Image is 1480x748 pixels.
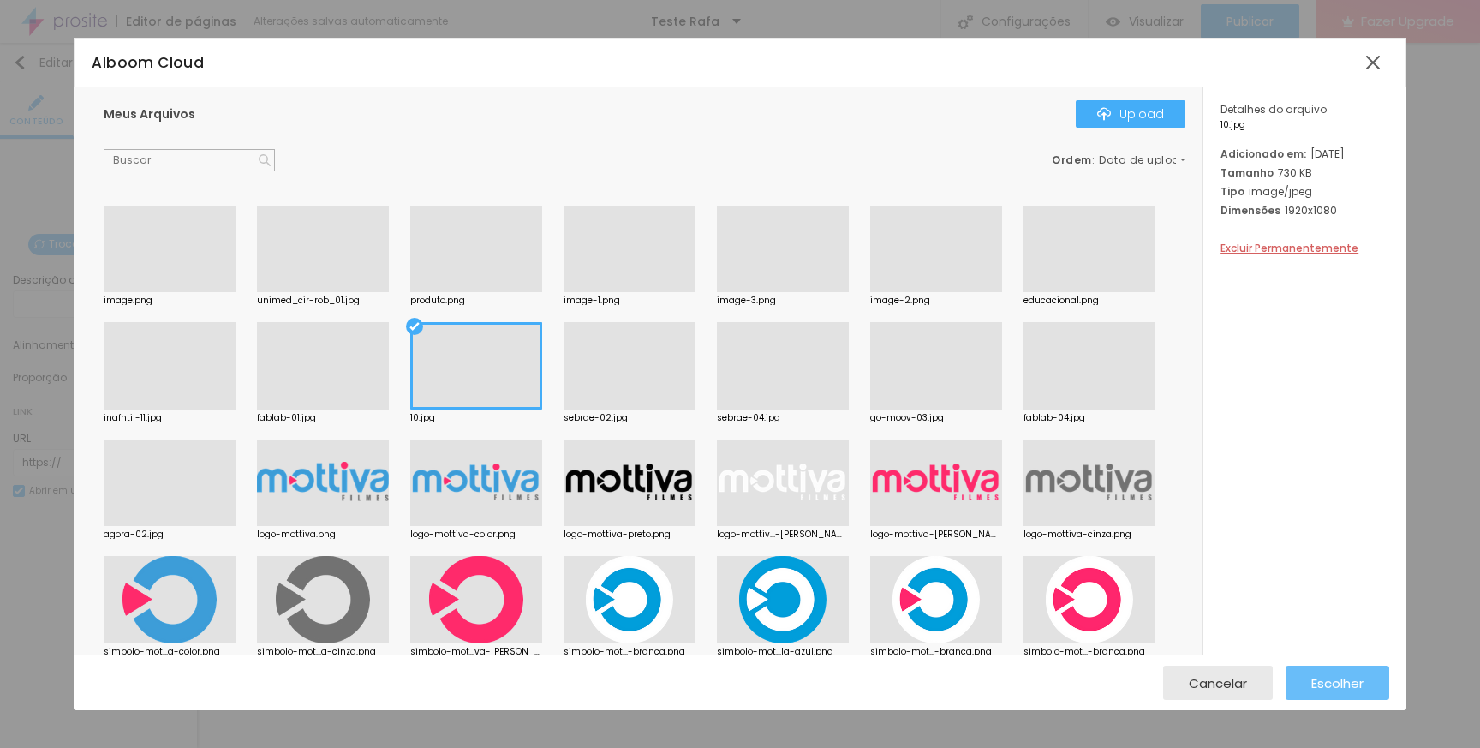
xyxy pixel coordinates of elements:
span: Data de upload [1099,155,1188,165]
button: IconeUpload [1076,100,1185,128]
div: simbolo-mot...a-cinza.png [257,648,389,656]
span: Tamanho [1220,165,1274,180]
img: Icone [1097,107,1111,121]
div: image-2.png [870,296,1002,305]
div: logo-mottiva-[PERSON_NAME].png [870,530,1002,539]
div: simbolo-mot...la-azul.png [717,648,849,656]
div: simbolo-mot...-branca.png [870,648,1002,656]
button: Cancelar [1163,666,1273,700]
div: [DATE] [1220,147,1388,161]
div: logo-mottiv...-[PERSON_NAME].png [717,530,849,539]
div: inafntil-11.jpg [104,414,236,422]
div: educacional.png [1023,296,1155,305]
div: unimed_cir-rob_01.jpg [257,296,389,305]
div: simbolo-mot...-branca.png [564,648,695,656]
div: agora-02.jpg [104,530,236,539]
div: simbolo-mot...-branca.png [1023,648,1155,656]
div: Upload [1097,107,1164,121]
div: image-1.png [564,296,695,305]
span: Adicionado em: [1220,147,1306,161]
span: 10.jpg [1220,121,1388,129]
div: logo-mottiva-cinza.png [1023,530,1155,539]
input: Buscar [104,149,275,171]
img: Icone [259,154,271,166]
div: sebrae-02.jpg [564,414,695,422]
div: 1920x1080 [1220,203,1388,218]
div: simbolo-mot...a-color.png [104,648,236,656]
span: Detalhes do arquivo [1220,102,1327,117]
div: fablab-04.jpg [1023,414,1155,422]
span: Alboom Cloud [92,52,204,73]
span: Tipo [1220,184,1244,199]
div: fablab-01.jpg [257,414,389,422]
div: image-3.png [717,296,849,305]
div: 730 KB [1220,165,1388,180]
span: Escolher [1311,676,1364,691]
span: Excluir Permanentemente [1220,241,1358,255]
button: Escolher [1286,666,1389,700]
span: Dimensões [1220,203,1280,218]
span: Ordem [1052,153,1092,167]
div: image.png [104,296,236,305]
div: : [1052,155,1185,165]
div: image/jpeg [1220,184,1388,199]
span: Cancelar [1189,676,1247,691]
div: 10.jpg [410,414,542,422]
div: logo-mottiva-color.png [410,530,542,539]
div: produto.png [410,296,542,305]
div: logo-mottiva.png [257,530,389,539]
div: logo-mottiva-preto.png [564,530,695,539]
div: simbolo-mot...va-[PERSON_NAME].png [410,648,542,656]
div: go-moov-03.jpg [870,414,1002,422]
div: sebrae-04.jpg [717,414,849,422]
span: Meus Arquivos [104,105,195,123]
